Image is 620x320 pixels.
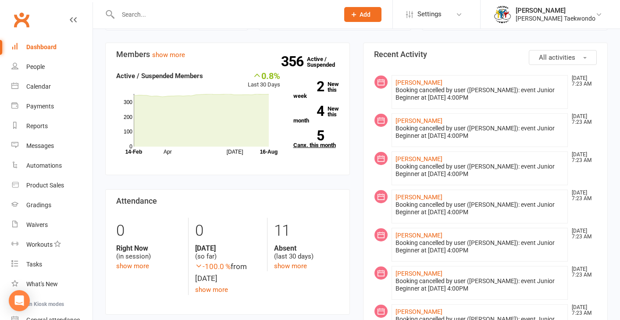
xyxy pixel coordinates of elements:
strong: Absent [274,244,339,252]
div: Booking cancelled by user ([PERSON_NAME]): event Junior Beginner at [DATE] 4:00PM [396,277,564,292]
div: Booking cancelled by user ([PERSON_NAME]): event Junior Beginner at [DATE] 4:00PM [396,163,564,178]
div: Booking cancelled by user ([PERSON_NAME]): event Junior Beginner at [DATE] 4:00PM [396,125,564,140]
div: 11 [274,218,339,244]
div: (last 30 days) [274,244,339,261]
div: Calendar [26,83,51,90]
div: (in session) [116,244,182,261]
div: 0 [116,218,182,244]
strong: Right Now [116,244,182,252]
time: [DATE] 7:23 AM [567,190,596,201]
h3: Attendance [116,197,339,205]
a: [PERSON_NAME] [396,270,442,277]
div: [PERSON_NAME] Taekwondo [516,14,595,22]
div: Dashboard [26,43,57,50]
a: [PERSON_NAME] [396,232,442,239]
div: Workouts [26,241,53,248]
a: Payments [11,97,93,116]
a: What's New [11,274,93,294]
a: 5Canx. this month [293,130,339,148]
a: [PERSON_NAME] [396,194,442,201]
div: Booking cancelled by user ([PERSON_NAME]): event Junior Beginner at [DATE] 4:00PM [396,201,564,216]
span: Settings [417,4,442,24]
time: [DATE] 7:23 AM [567,266,596,278]
div: 0 [195,218,260,244]
time: [DATE] 7:23 AM [567,305,596,316]
div: Payments [26,103,54,110]
time: [DATE] 7:23 AM [567,228,596,240]
strong: Active / Suspended Members [116,72,203,80]
a: show more [152,51,185,59]
a: show more [116,262,149,270]
div: Messages [26,142,54,149]
a: Gradings [11,195,93,215]
input: Search... [115,8,333,21]
a: Dashboard [11,37,93,57]
a: Product Sales [11,176,93,195]
strong: [DATE] [195,244,260,252]
a: [PERSON_NAME] [396,79,442,86]
a: 4New this month [293,106,339,123]
div: Open Intercom Messenger [9,290,30,311]
div: Reports [26,122,48,129]
time: [DATE] 7:23 AM [567,76,596,87]
h3: Recent Activity [374,50,597,59]
div: Product Sales [26,182,64,189]
button: Add [344,7,381,22]
div: (so far) [195,244,260,261]
a: 356Active / Suspended [307,50,346,74]
div: Booking cancelled by user ([PERSON_NAME]): event Junior Beginner at [DATE] 4:00PM [396,239,564,254]
div: Tasks [26,261,42,268]
a: Clubworx [11,9,32,31]
div: Automations [26,162,62,169]
a: [PERSON_NAME] [396,155,442,162]
a: [PERSON_NAME] [396,117,442,124]
a: show more [274,262,307,270]
div: Waivers [26,221,48,228]
a: Messages [11,136,93,156]
a: Tasks [11,255,93,274]
strong: 4 [293,104,324,118]
h3: Members [116,50,339,59]
strong: 2 [293,80,324,93]
div: [PERSON_NAME] [516,7,595,14]
time: [DATE] 7:23 AM [567,152,596,163]
img: thumb_image1638236014.png [494,6,511,23]
div: People [26,63,45,70]
div: Gradings [26,201,51,209]
a: Automations [11,156,93,176]
strong: 356 [281,55,307,68]
div: 0.8% [248,71,280,80]
a: show more [195,286,228,294]
span: All activities [539,54,575,61]
a: 2New this week [293,81,339,99]
span: -100.0 % [195,262,231,271]
div: Last 30 Days [248,71,280,90]
a: Waivers [11,215,93,235]
div: Booking cancelled by user ([PERSON_NAME]): event Junior Beginner at [DATE] 4:00PM [396,86,564,101]
span: Add [360,11,371,18]
a: [PERSON_NAME] [396,308,442,315]
a: Workouts [11,235,93,255]
div: from [DATE] [195,261,260,284]
strong: 5 [293,129,324,142]
button: All activities [529,50,597,65]
a: Calendar [11,77,93,97]
a: People [11,57,93,77]
div: What's New [26,280,58,288]
a: Reports [11,116,93,136]
time: [DATE] 7:23 AM [567,114,596,125]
